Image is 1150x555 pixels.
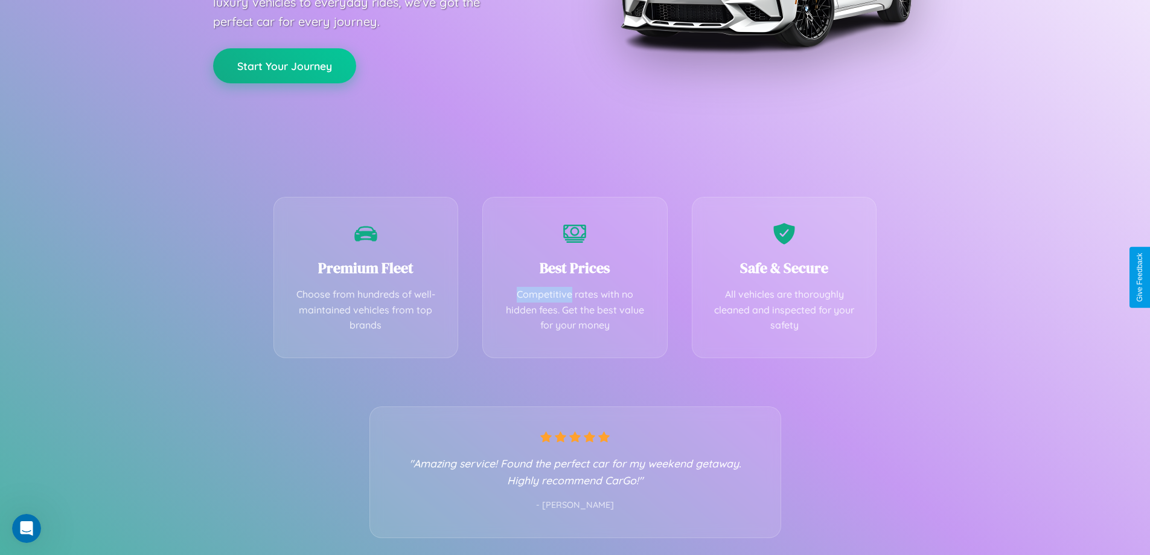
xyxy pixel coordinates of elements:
h3: Safe & Secure [711,258,858,278]
h3: Premium Fleet [292,258,440,278]
p: - [PERSON_NAME] [394,498,756,513]
h3: Best Prices [501,258,649,278]
p: Competitive rates with no hidden fees. Get the best value for your money [501,287,649,333]
p: "Amazing service! Found the perfect car for my weekend getaway. Highly recommend CarGo!" [394,455,756,489]
button: Start Your Journey [213,48,356,83]
p: Choose from hundreds of well-maintained vehicles from top brands [292,287,440,333]
div: Give Feedback [1136,253,1144,302]
p: All vehicles are thoroughly cleaned and inspected for your safety [711,287,858,333]
iframe: Intercom live chat [12,514,41,543]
